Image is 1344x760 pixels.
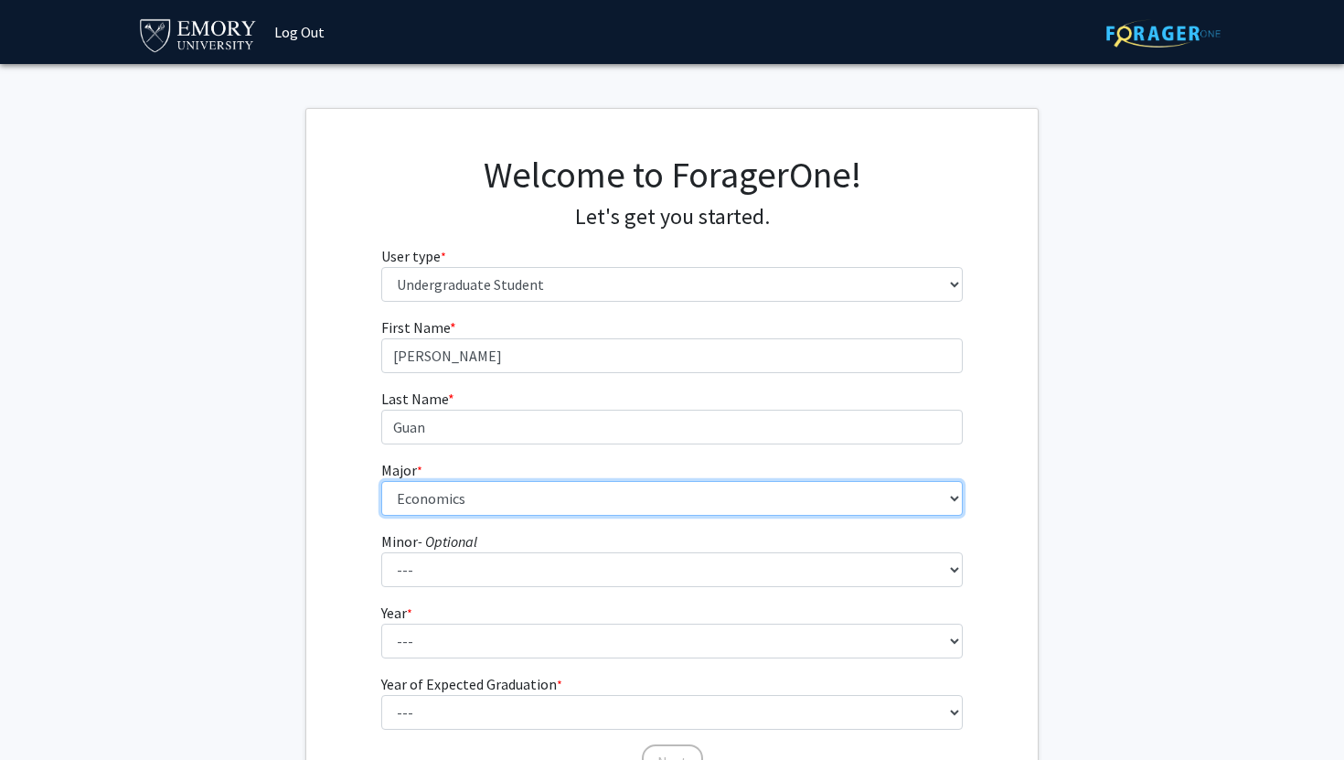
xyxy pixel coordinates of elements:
label: Year of Expected Graduation [381,673,562,695]
label: Year [381,602,412,624]
span: First Name [381,318,450,337]
i: - Optional [418,532,477,551]
span: Last Name [381,390,448,408]
img: ForagerOne Logo [1106,19,1221,48]
h4: Let's get you started. [381,204,964,230]
iframe: Chat [14,678,78,746]
label: Major [381,459,422,481]
img: Emory University Logo [137,14,259,55]
label: User type [381,245,446,267]
h1: Welcome to ForagerOne! [381,153,964,197]
label: Minor [381,530,477,552]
